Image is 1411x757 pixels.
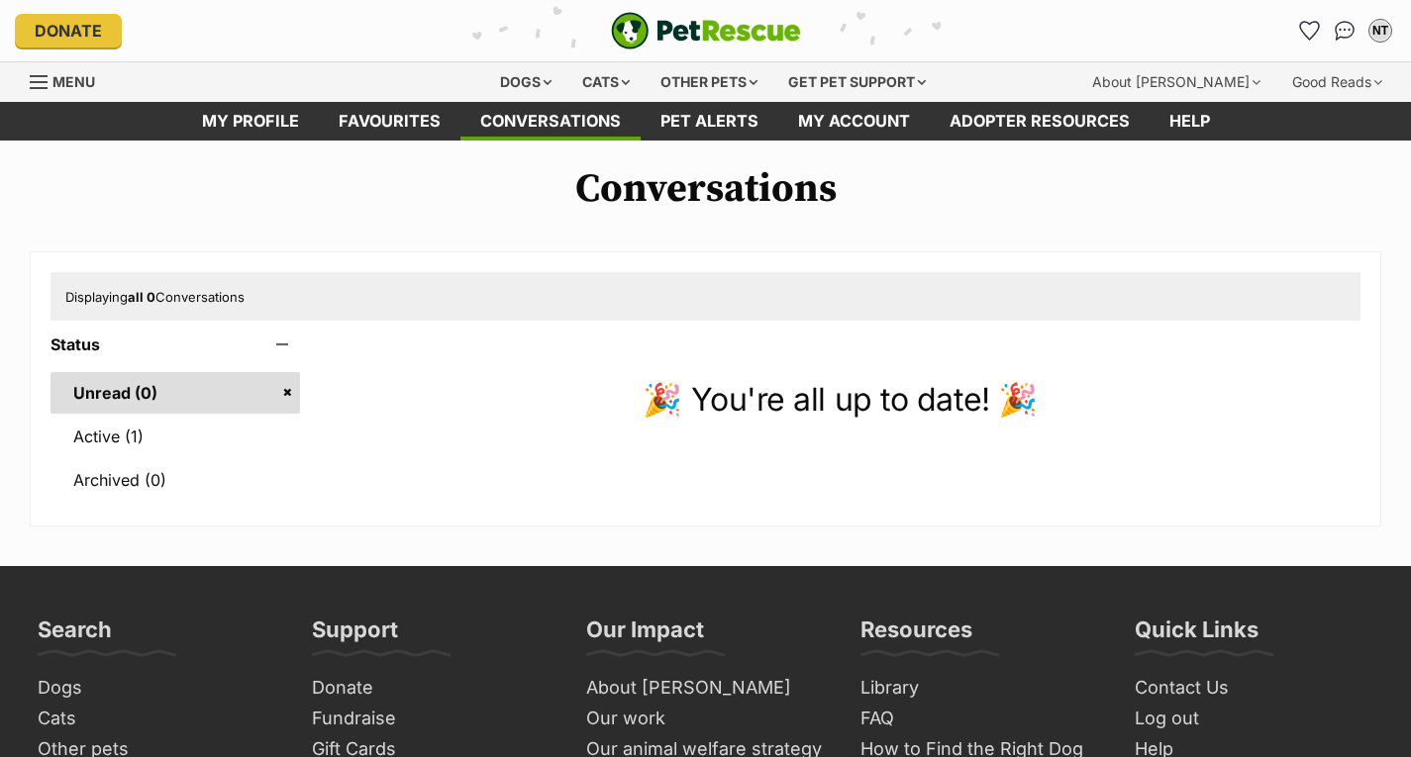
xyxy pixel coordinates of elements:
button: My account [1364,15,1396,47]
a: Dogs [30,673,284,704]
div: Dogs [486,62,565,102]
div: Other pets [647,62,771,102]
div: Get pet support [774,62,940,102]
a: About [PERSON_NAME] [578,673,833,704]
a: PetRescue [611,12,801,49]
div: NT [1370,21,1390,41]
h3: Resources [860,615,972,655]
div: About [PERSON_NAME] [1078,62,1274,102]
a: Menu [30,62,109,98]
a: Archived (0) [50,459,300,501]
ul: Account quick links [1293,15,1396,47]
a: Fundraise [304,704,558,734]
div: Cats [568,62,644,102]
a: Our work [578,704,833,734]
a: Donate [15,14,122,47]
a: Unread (0) [50,372,300,414]
p: 🎉 You're all up to date! 🎉 [320,376,1361,424]
a: Conversations [1329,15,1361,47]
h3: Search [38,615,112,655]
a: FAQ [853,704,1107,734]
a: My account [778,102,930,141]
a: conversations [460,102,641,141]
a: Library [853,673,1107,704]
a: Adopter resources [930,102,1150,141]
img: logo-e224e6f780fb5917bec1dbf3a21bbac754714ae5b6737aabdf751b685950b380.svg [611,12,801,49]
a: Favourites [1293,15,1325,47]
a: Log out [1127,704,1381,734]
a: Active (1) [50,416,300,457]
a: Cats [30,704,284,734]
h3: Our Impact [586,615,704,655]
a: Help [1150,102,1230,141]
a: My profile [182,102,319,141]
div: Good Reads [1278,62,1396,102]
h3: Quick Links [1135,615,1259,655]
a: Favourites [319,102,460,141]
img: chat-41dd97257d64d25036548639549fe6c8038ab92f7586957e7f3b1b290dea8141.svg [1335,21,1356,41]
header: Status [50,335,300,353]
span: Menu [52,73,95,90]
a: Contact Us [1127,673,1381,704]
strong: all 0 [128,289,155,305]
span: Displaying Conversations [65,289,245,305]
a: Donate [304,673,558,704]
h3: Support [312,615,398,655]
a: Pet alerts [641,102,778,141]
